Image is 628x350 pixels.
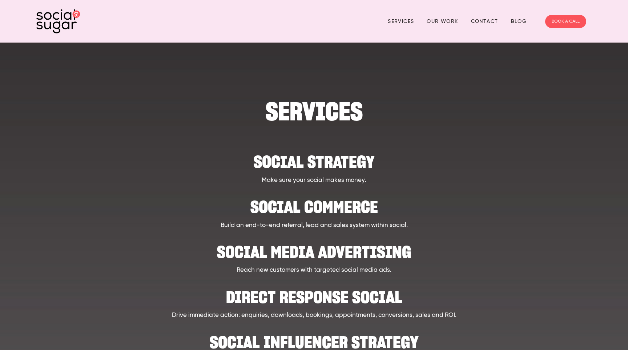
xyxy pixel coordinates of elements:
img: SocialSugar [36,9,80,33]
a: Social Commerce Build an end-to-end referral, lead and sales system within social. [74,192,554,230]
a: BOOK A CALL [545,15,586,28]
a: Social Media Advertising Reach new customers with targeted social media ads. [74,237,554,275]
p: Build an end-to-end referral, lead and sales system within social. [74,221,554,230]
a: Blog [511,16,527,27]
a: Social strategy Make sure your social makes money. [74,147,554,185]
a: Direct Response Social Drive immediate action: enquiries, downloads, bookings, appointments, conv... [74,282,554,320]
a: Our Work [427,16,458,27]
h2: Social influencer strategy [74,327,554,350]
h2: Social strategy [74,147,554,169]
h2: Direct Response Social [74,282,554,305]
p: Reach new customers with targeted social media ads. [74,266,554,275]
p: Drive immediate action: enquiries, downloads, bookings, appointments, conversions, sales and ROI. [74,311,554,320]
h2: Social Media Advertising [74,237,554,259]
a: Contact [471,16,498,27]
h1: SERVICES [74,100,554,123]
a: Services [388,16,414,27]
h2: Social Commerce [74,192,554,214]
p: Make sure your social makes money. [74,176,554,185]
